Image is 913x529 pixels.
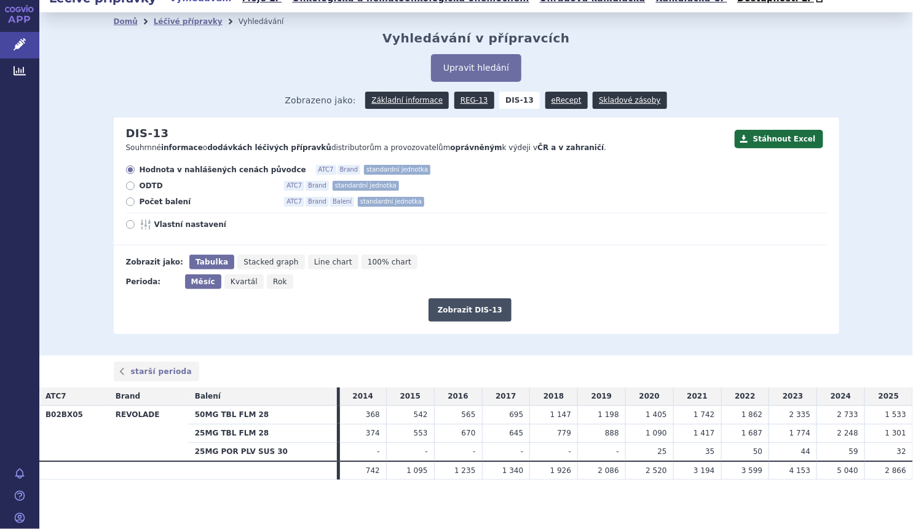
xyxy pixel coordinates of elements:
[316,165,336,175] span: ATC7
[789,429,810,437] span: 1 774
[849,447,858,456] span: 59
[191,277,215,286] span: Měsíc
[429,298,512,322] button: Zobrazit DIS-13
[425,447,427,456] span: -
[509,410,523,419] span: 695
[45,392,66,400] span: ATC7
[721,388,769,405] td: 2022
[578,388,626,405] td: 2019
[196,258,228,266] span: Tabulka
[741,466,762,475] span: 3 599
[885,466,906,475] span: 2 866
[545,92,588,109] a: eRecept
[414,410,428,419] span: 542
[189,424,337,442] th: 25MG TBL FLM 28
[306,181,329,191] span: Brand
[897,447,906,456] span: 32
[126,127,169,140] h2: DIS-13
[537,143,604,152] strong: ČR a v zahraničí
[366,410,380,419] span: 368
[646,410,666,419] span: 1 405
[231,277,258,286] span: Kvartál
[593,92,666,109] a: Skladové zásoby
[377,447,380,456] span: -
[646,429,666,437] span: 1 090
[243,258,298,266] span: Stacked graph
[207,143,331,152] strong: dodávkách léčivých přípravků
[451,143,502,152] strong: oprávněným
[473,447,475,456] span: -
[673,388,721,405] td: 2021
[368,258,411,266] span: 100% chart
[454,466,475,475] span: 1 235
[605,429,619,437] span: 888
[550,410,571,419] span: 1 147
[521,447,523,456] span: -
[284,197,304,207] span: ATC7
[454,92,494,109] a: REG-13
[239,12,300,31] li: Vyhledávání
[358,197,424,207] span: standardní jednotka
[340,388,387,405] td: 2014
[189,406,337,424] th: 50MG TBL FLM 28
[557,429,571,437] span: 779
[598,410,619,419] span: 1 198
[285,92,356,109] span: Zobrazeno jako:
[598,466,619,475] span: 2 086
[364,165,430,175] span: standardní jednotka
[502,466,523,475] span: 1 340
[694,466,714,475] span: 3 194
[273,277,287,286] span: Rok
[126,274,179,289] div: Perioda:
[550,466,571,475] span: 1 926
[509,429,523,437] span: 645
[885,410,906,419] span: 1 533
[801,447,810,456] span: 44
[366,466,380,475] span: 742
[741,410,762,419] span: 1 862
[694,410,714,419] span: 1 742
[161,143,203,152] strong: informace
[154,17,223,26] a: Léčivé přípravky
[617,447,619,456] span: -
[789,410,810,419] span: 2 335
[140,165,306,175] span: Hodnota v nahlášených cenách původce
[109,406,189,461] th: REVOLADE
[741,429,762,437] span: 1 687
[406,466,427,475] span: 1 095
[116,392,140,400] span: Brand
[462,429,476,437] span: 670
[284,181,304,191] span: ATC7
[885,429,906,437] span: 1 301
[195,392,221,400] span: Balení
[338,165,361,175] span: Brand
[154,220,290,229] span: Vlastní nastavení
[499,92,540,109] strong: DIS-13
[366,429,380,437] span: 374
[189,442,337,461] th: 25MG POR PLV SUS 30
[314,258,352,266] span: Line chart
[789,466,810,475] span: 4 153
[434,388,482,405] td: 2016
[39,406,109,461] th: B02BX05
[365,92,449,109] a: Základní informace
[333,181,399,191] span: standardní jednotka
[817,388,865,405] td: 2024
[140,181,275,191] span: ODTD
[431,54,521,82] button: Upravit hledání
[769,388,817,405] td: 2023
[657,447,666,456] span: 25
[114,17,138,26] a: Domů
[382,31,570,46] h2: Vyhledávání v přípravcích
[865,388,913,405] td: 2025
[625,388,673,405] td: 2020
[705,447,714,456] span: 35
[837,466,858,475] span: 5 040
[126,255,183,269] div: Zobrazit jako:
[414,429,428,437] span: 553
[330,197,354,207] span: Balení
[735,130,823,148] button: Stáhnout Excel
[646,466,666,475] span: 2 520
[306,197,329,207] span: Brand
[482,388,530,405] td: 2017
